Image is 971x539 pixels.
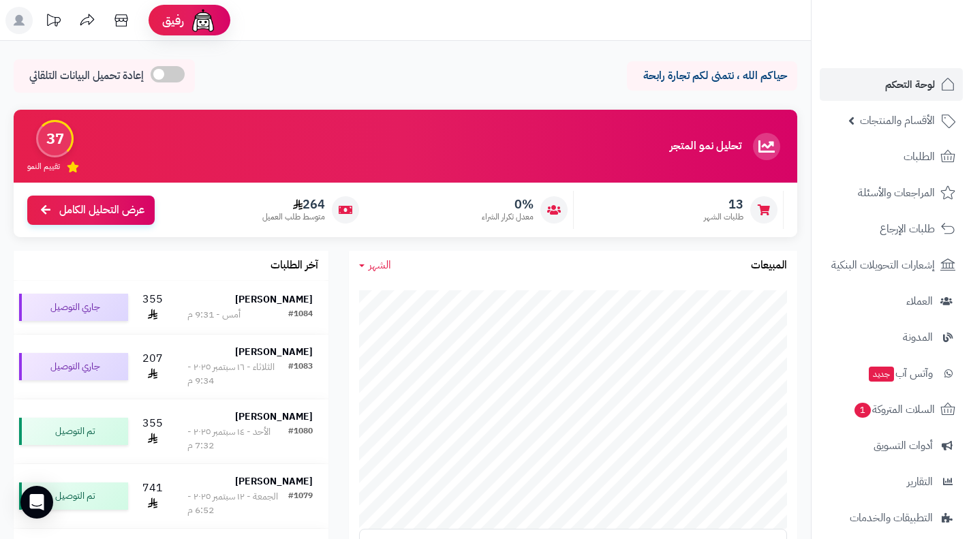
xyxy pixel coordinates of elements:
[369,257,391,273] span: الشهر
[820,285,963,318] a: العملاء
[850,508,933,527] span: التطبيقات والخدمات
[482,211,534,223] span: معدل تكرار الشراء
[820,213,963,245] a: طلبات الإرجاع
[820,465,963,498] a: التقارير
[906,292,933,311] span: العملاء
[869,367,894,382] span: جديد
[134,335,172,399] td: 207
[187,308,241,322] div: أمس - 9:31 م
[189,7,217,34] img: ai-face.png
[187,425,288,452] div: الأحد - ١٤ سبتمبر ٢٠٢٥ - 7:32 م
[704,197,743,212] span: 13
[704,211,743,223] span: طلبات الشهر
[187,490,288,517] div: الجمعة - ١٢ سبتمبر ٢٠٢٥ - 6:52 م
[235,474,313,489] strong: [PERSON_NAME]
[907,472,933,491] span: التقارير
[854,403,871,418] span: 1
[19,294,128,321] div: جاري التوصيل
[27,161,60,172] span: تقييم النمو
[19,482,128,510] div: تم التوصيل
[904,147,935,166] span: الطلبات
[262,197,325,212] span: 264
[27,196,155,225] a: عرض التحليل الكامل
[36,7,70,37] a: تحديثات المنصة
[820,357,963,390] a: وآتس آبجديد
[288,425,313,452] div: #1080
[903,328,933,347] span: المدونة
[751,260,787,272] h3: المبيعات
[235,292,313,307] strong: [PERSON_NAME]
[288,490,313,517] div: #1079
[288,308,313,322] div: #1084
[235,345,313,359] strong: [PERSON_NAME]
[860,111,935,130] span: الأقسام والمنتجات
[874,436,933,455] span: أدوات التسويق
[19,353,128,380] div: جاري التوصيل
[858,183,935,202] span: المراجعات والأسئلة
[880,219,935,238] span: طلبات الإرجاع
[162,12,184,29] span: رفيق
[359,258,391,273] a: الشهر
[262,211,325,223] span: متوسط طلب العميل
[637,68,787,84] p: حياكم الله ، نتمنى لكم تجارة رابحة
[820,140,963,173] a: الطلبات
[134,464,172,528] td: 741
[885,75,935,94] span: لوحة التحكم
[820,502,963,534] a: التطبيقات والخدمات
[867,364,933,383] span: وآتس آب
[820,393,963,426] a: السلات المتروكة1
[134,399,172,463] td: 355
[59,202,144,218] span: عرض التحليل الكامل
[820,249,963,281] a: إشعارات التحويلات البنكية
[19,418,128,445] div: تم التوصيل
[187,360,288,388] div: الثلاثاء - ١٦ سبتمبر ٢٠٢٥ - 9:34 م
[20,486,53,519] div: Open Intercom Messenger
[235,410,313,424] strong: [PERSON_NAME]
[853,400,935,419] span: السلات المتروكة
[482,197,534,212] span: 0%
[134,281,172,334] td: 355
[670,140,741,153] h3: تحليل نمو المتجر
[820,176,963,209] a: المراجعات والأسئلة
[820,321,963,354] a: المدونة
[831,256,935,275] span: إشعارات التحويلات البنكية
[820,429,963,462] a: أدوات التسويق
[29,68,144,84] span: إعادة تحميل البيانات التلقائي
[288,360,313,388] div: #1083
[820,68,963,101] a: لوحة التحكم
[271,260,318,272] h3: آخر الطلبات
